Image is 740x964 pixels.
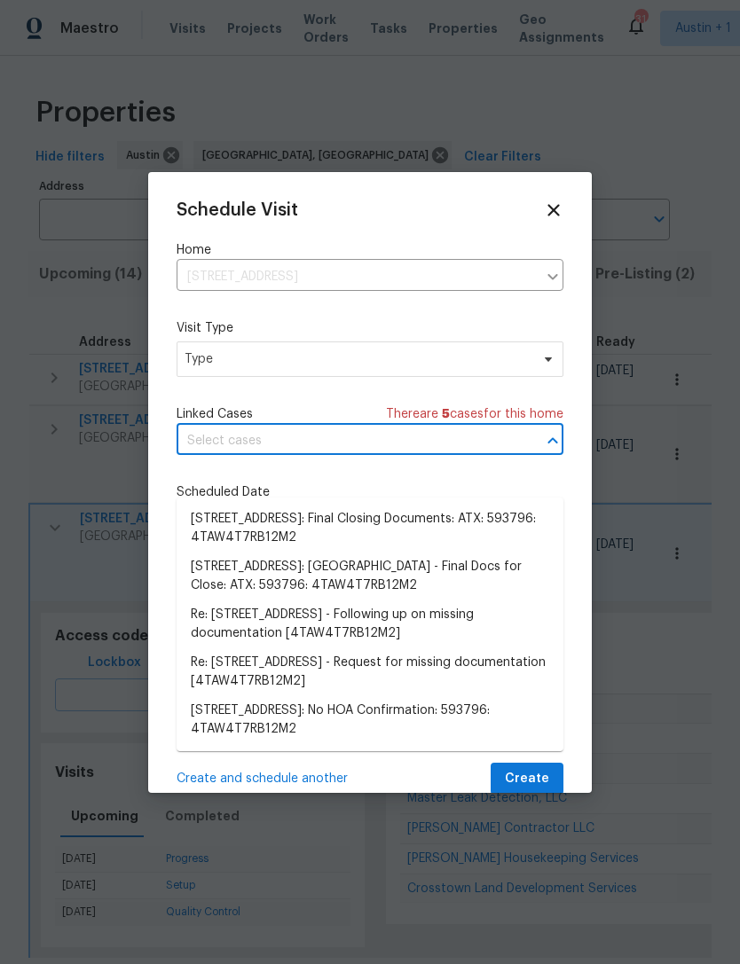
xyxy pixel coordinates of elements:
button: Close [540,428,565,453]
input: Select cases [177,427,514,455]
label: Visit Type [177,319,563,337]
input: Enter in an address [177,263,537,291]
li: [STREET_ADDRESS]: No HOA Confirmation: 593796: 4TAW4T7RB12M2 [177,696,563,744]
span: There are case s for this home [386,405,563,423]
span: Create and schedule another [177,770,348,788]
label: Scheduled Date [177,483,563,501]
li: Re: [STREET_ADDRESS] - Following up on missing documentation [4TAW4T7RB12M2] [177,600,563,648]
span: Type [185,350,530,368]
span: Close [544,200,563,220]
li: Re: [STREET_ADDRESS] - Request for missing documentation [4TAW4T7RB12M2] [177,648,563,696]
span: Linked Cases [177,405,253,423]
span: 5 [442,408,450,420]
span: Create [505,768,549,790]
li: [STREET_ADDRESS]: Final Closing Documents: ATX: 593796: 4TAW4T7RB12M2 [177,505,563,553]
button: Create [491,763,563,795]
span: Schedule Visit [177,201,298,219]
li: [STREET_ADDRESS]: [GEOGRAPHIC_DATA] - Final Docs for Close: ATX: 593796: 4TAW4T7RB12M2 [177,553,563,600]
label: Home [177,241,563,259]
